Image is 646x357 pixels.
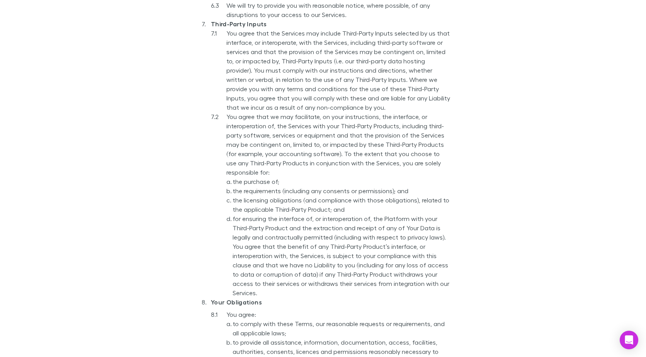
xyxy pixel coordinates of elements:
li: You agree that we may facilitate, on your instructions, the interface, or interoperation of, the ... [226,112,450,297]
strong: Your Obligations [211,298,262,306]
li: You agree that the Services may include Third-Party Inputs selected by us that interface, or inte... [226,29,450,112]
li: the purchase of; [233,177,450,186]
li: the licensing obligations (and compliance with those obligations), related to the applicable Thir... [233,195,450,214]
li: to comply with these Terms, our reasonable requests or requirements, and all applicable laws; [233,319,450,338]
li: for ensuring the interface of, or interoperation of, the Platform with your Third-Party Product a... [233,214,450,297]
li: We will try to provide you with reasonable notice, where possible, of any disruptions to your acc... [226,1,450,19]
li: the requirements (including any consents or permissions); and [233,186,450,195]
div: Open Intercom Messenger [620,331,638,349]
strong: Third-Party Inputs [211,20,267,28]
